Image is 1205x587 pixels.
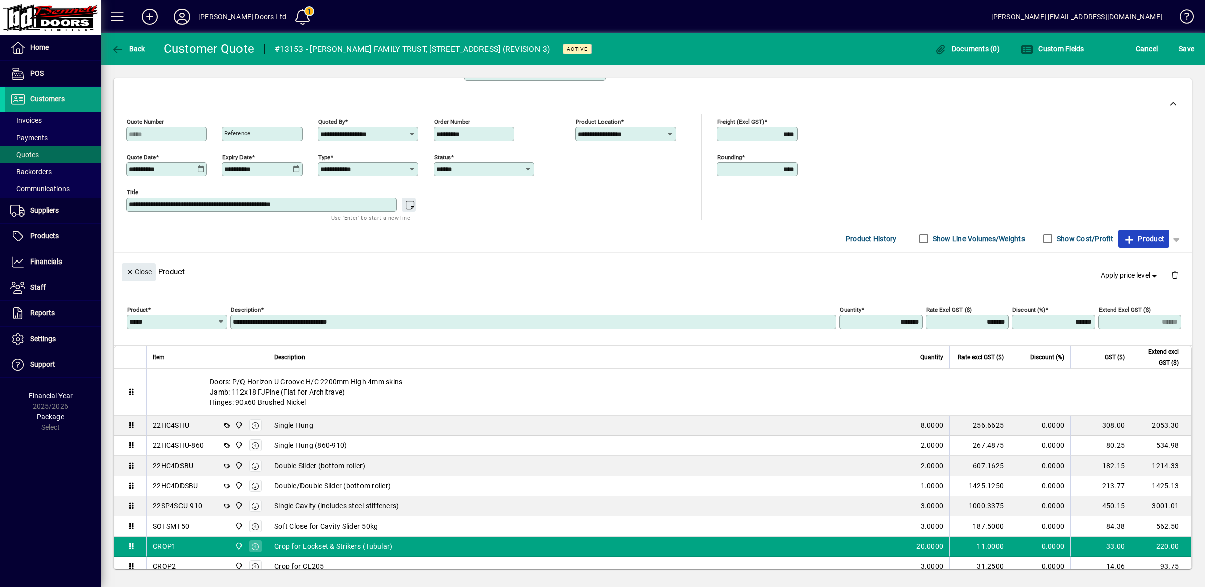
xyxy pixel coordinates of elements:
label: Show Cost/Profit [1055,234,1113,244]
span: Active [567,46,588,52]
span: Settings [30,335,56,343]
span: Crop for Lockset & Strikers (Tubular) [274,541,392,551]
span: GST ($) [1105,352,1125,363]
span: 3.0000 [921,501,944,511]
span: Bennett Doors Ltd [232,460,244,471]
div: 11.0000 [956,541,1004,551]
a: Payments [5,129,101,146]
mat-label: Reference [224,129,250,137]
span: Financial Year [29,392,73,400]
span: Rate excl GST ($) [958,352,1004,363]
a: Backorders [5,163,101,180]
mat-label: Product location [576,118,621,125]
span: Bennett Doors Ltd [232,561,244,572]
span: Support [30,360,55,368]
span: 3.0000 [921,521,944,531]
div: CROP1 [153,541,176,551]
span: Cancel [1136,41,1158,57]
td: 0.0000 [1010,516,1070,537]
span: Documents (0) [934,45,1000,53]
button: Profile [166,8,198,26]
div: Doors: P/Q Horizon U Groove H/C 2200mm High 4mm skins Jamb: 112x18 FJPine (Flat for Architrave) H... [147,369,1191,415]
a: Suppliers [5,198,101,223]
span: Product History [846,231,897,247]
span: Extend excl GST ($) [1137,346,1179,368]
td: 14.06 [1070,557,1131,577]
span: 20.0000 [916,541,943,551]
mat-label: Expiry date [222,153,252,160]
span: Crop for CL205 [274,561,324,571]
td: 80.25 [1070,436,1131,456]
span: Product [1123,231,1164,247]
mat-hint: Use 'Enter' to start a new line [331,212,410,223]
span: Package [37,413,64,421]
div: 267.4875 [956,440,1004,450]
span: ave [1179,41,1194,57]
mat-label: Rate excl GST ($) [926,306,972,313]
a: Invoices [5,112,101,129]
td: 33.00 [1070,537,1131,557]
td: 0.0000 [1010,476,1070,496]
td: 93.75 [1131,557,1191,577]
button: Add [134,8,166,26]
a: Financials [5,249,101,275]
div: 31.2500 [956,561,1004,571]
td: 0.0000 [1010,557,1070,577]
div: Product [114,253,1192,290]
span: Payments [10,134,48,142]
div: 187.5000 [956,521,1004,531]
td: 0.0000 [1010,496,1070,516]
div: 22HC4SHU-860 [153,440,204,450]
span: Bennett Doors Ltd [232,541,244,552]
td: 1425.13 [1131,476,1191,496]
app-page-header-button: Delete [1163,270,1187,279]
mat-label: Discount (%) [1012,306,1045,313]
span: 1.0000 [921,481,944,491]
td: 0.0000 [1010,416,1070,436]
button: Custom Fields [1018,40,1087,58]
span: Suppliers [30,206,59,214]
mat-label: Rounding [717,153,742,160]
a: Reports [5,301,101,326]
div: Customer Quote [164,41,255,57]
a: Staff [5,275,101,300]
span: Apply price level [1101,270,1159,281]
span: Double/Double Slider (bottom roller) [274,481,391,491]
button: Product [1118,230,1169,248]
app-page-header-button: Close [119,267,158,276]
mat-label: Order number [434,118,470,125]
button: Delete [1163,263,1187,287]
span: POS [30,69,44,77]
span: Bennett Doors Ltd [232,480,244,491]
span: Custom Fields [1021,45,1084,53]
a: Settings [5,327,101,352]
span: Description [274,352,305,363]
span: Communications [10,185,70,193]
td: 450.15 [1070,496,1131,516]
span: 8.0000 [921,420,944,430]
mat-label: Type [318,153,330,160]
mat-label: Quantity [840,306,861,313]
td: 3001.01 [1131,496,1191,516]
span: Single Hung [274,420,313,430]
span: Bennett Doors Ltd [232,420,244,431]
span: Home [30,43,49,51]
span: Financials [30,257,62,266]
a: POS [5,61,101,86]
span: Single Hung (860-910) [274,440,347,450]
a: Home [5,35,101,60]
mat-label: Product [127,306,148,313]
div: [PERSON_NAME] Doors Ltd [198,9,286,25]
div: 1425.1250 [956,481,1004,491]
div: 22HC4SHU [153,420,189,430]
a: Support [5,352,101,377]
span: Back [111,45,145,53]
button: Close [122,263,156,281]
mat-label: Freight (excl GST) [717,118,764,125]
a: Communications [5,180,101,198]
span: Customers [30,95,65,103]
span: Discount (%) [1030,352,1064,363]
button: Product History [841,230,901,248]
td: 562.50 [1131,516,1191,537]
div: 256.6625 [956,420,1004,430]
